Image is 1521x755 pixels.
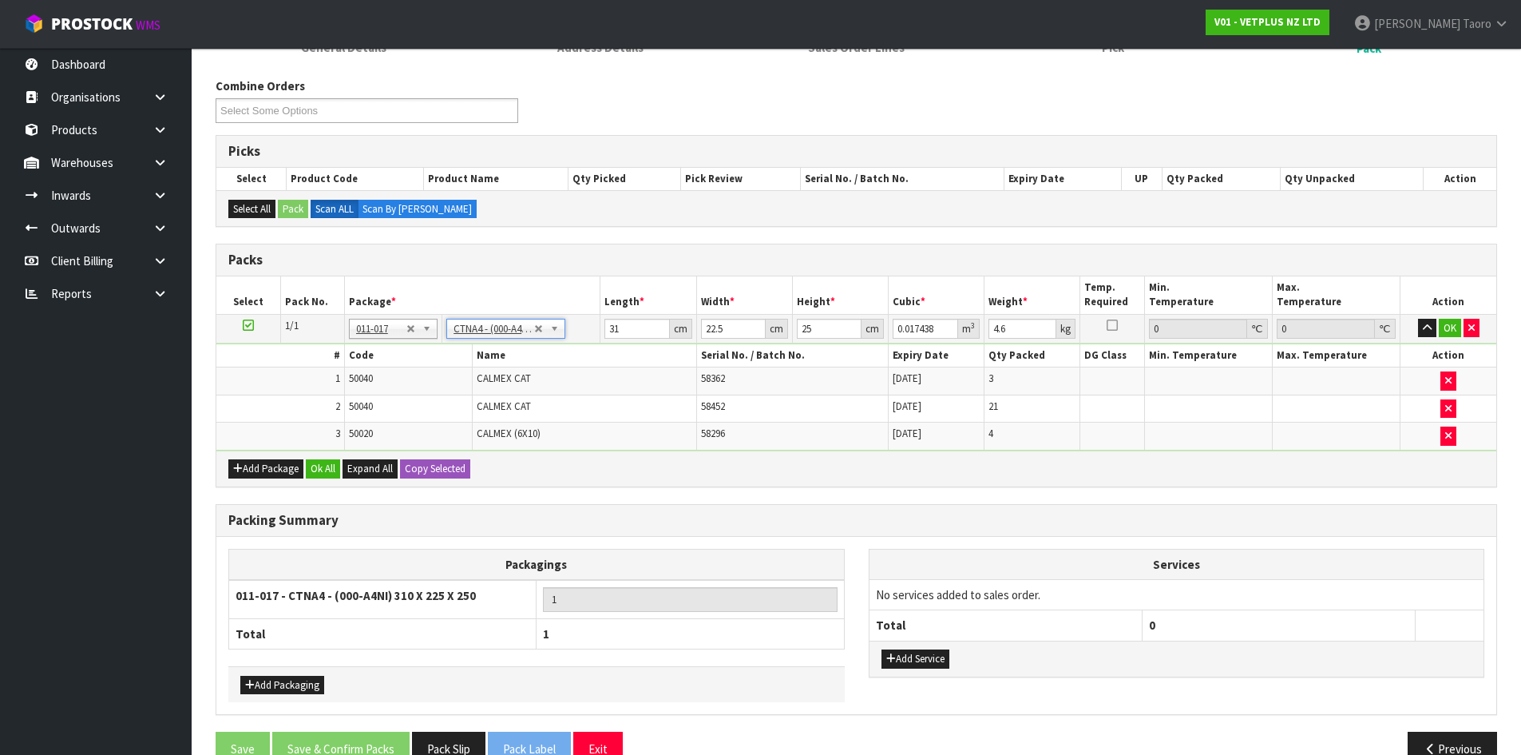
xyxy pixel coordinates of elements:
th: Action [1400,276,1496,314]
th: Expiry Date [1004,168,1122,190]
span: 21 [988,399,998,413]
th: Length [600,276,696,314]
label: Scan By [PERSON_NAME] [358,200,477,219]
span: [DATE] [893,427,921,440]
th: Height [792,276,888,314]
th: Action [1424,168,1496,190]
th: Pick Review [681,168,801,190]
span: 3 [988,372,993,385]
th: Packagings [229,549,845,580]
h3: Packing Summary [228,513,1484,528]
th: Name [473,344,697,368]
span: 0 [1149,618,1155,633]
label: Combine Orders [216,77,305,94]
div: cm [670,319,692,339]
th: Qty Unpacked [1280,168,1423,190]
td: No services added to sales order. [869,579,1484,610]
h3: Picks [228,144,1484,159]
span: CALMEX CAT [477,399,531,413]
th: Qty Picked [568,168,681,190]
span: [DATE] [893,372,921,385]
img: cube-alt.png [24,14,44,34]
button: Ok All [306,459,340,479]
th: Width [696,276,792,314]
span: CTNA4 - (000-A4NI) 310 X 225 X 250 [454,320,534,339]
small: WMS [136,18,160,33]
h3: Packs [228,252,1484,268]
sup: 3 [971,320,975,331]
div: ℃ [1375,319,1396,339]
button: Select All [228,200,275,219]
th: Serial No. / Batch No. [801,168,1004,190]
span: 58362 [701,372,725,385]
th: Cubic [889,276,984,314]
span: 1/1 [285,319,299,332]
label: Scan ALL [311,200,358,219]
span: ProStock [51,14,133,34]
span: 1 [335,372,340,385]
th: Qty Packed [1162,168,1280,190]
button: OK [1439,319,1461,338]
th: Select [216,168,287,190]
span: 011-017 [356,320,406,339]
span: [PERSON_NAME] [1374,16,1460,31]
th: Services [869,550,1484,580]
th: Weight [984,276,1080,314]
span: CALMEX CAT [477,372,531,385]
th: Action [1400,344,1496,368]
span: 2 [335,399,340,413]
th: Pack No. [280,276,344,314]
span: 3 [335,427,340,440]
strong: 011-017 - CTNA4 - (000-A4NI) 310 X 225 X 250 [236,588,476,603]
th: Min. Temperature [1144,276,1272,314]
th: Min. Temperature [1144,344,1272,368]
span: 1 [543,626,549,642]
th: # [216,344,344,368]
span: 4 [988,427,993,440]
th: Total [229,618,537,649]
button: Pack [278,200,308,219]
button: Add Service [881,650,949,669]
th: Serial No. / Batch No. [696,344,888,368]
th: Total [869,610,1143,641]
th: Expiry Date [889,344,984,368]
th: Qty Packed [984,344,1080,368]
th: Temp. Required [1080,276,1144,314]
th: Max. Temperature [1272,344,1400,368]
th: Package [344,276,600,314]
th: Code [344,344,472,368]
div: m [958,319,980,339]
span: [DATE] [893,399,921,413]
th: DG Class [1080,344,1144,368]
span: 58296 [701,427,725,440]
span: Taoro [1463,16,1491,31]
button: Copy Selected [400,459,470,479]
span: 50040 [349,372,373,385]
a: V01 - VETPLUS NZ LTD [1206,10,1329,35]
span: 58452 [701,399,725,413]
th: Max. Temperature [1272,276,1400,314]
button: Add Package [228,459,303,479]
th: UP [1121,168,1162,190]
button: Expand All [343,459,398,479]
span: 50020 [349,427,373,440]
th: Product Name [424,168,568,190]
div: kg [1056,319,1075,339]
span: Expand All [347,462,393,475]
th: Select [216,276,280,314]
span: 50040 [349,399,373,413]
button: Add Packaging [240,676,324,695]
strong: V01 - VETPLUS NZ LTD [1214,15,1321,29]
div: cm [766,319,788,339]
span: CALMEX (6X10) [477,427,541,440]
div: cm [862,319,884,339]
th: Product Code [287,168,424,190]
div: ℃ [1247,319,1268,339]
